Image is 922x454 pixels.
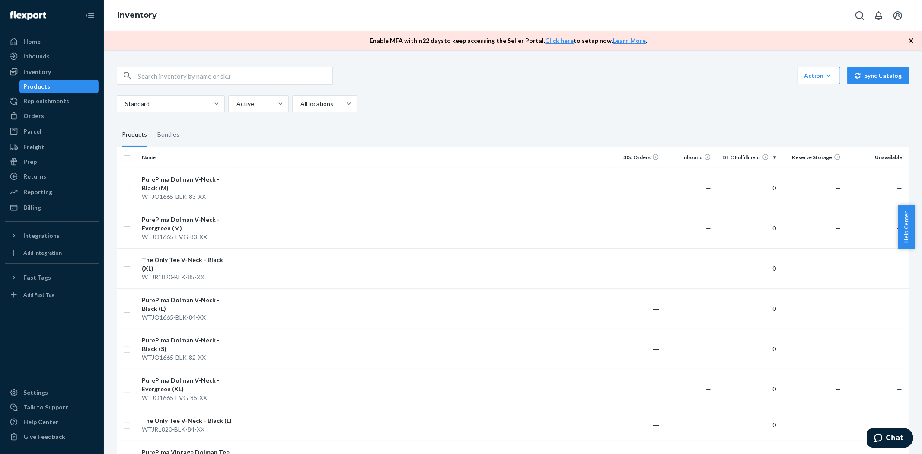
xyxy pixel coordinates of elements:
ol: breadcrumbs [111,3,164,28]
button: Give Feedback [5,430,99,444]
button: Talk to Support [5,400,99,414]
img: Flexport logo [10,11,46,20]
td: ― [611,409,663,441]
span: — [836,345,841,352]
div: Parcel [23,127,41,136]
button: Action [798,67,840,84]
th: Inbound [663,147,715,168]
a: Inbounds [5,49,99,63]
a: Inventory [118,10,157,20]
th: Unavailable [844,147,909,168]
a: Click here [546,37,574,44]
div: Replenishments [23,97,69,106]
div: Bundles [157,123,179,147]
div: Prep [23,157,37,166]
a: Freight [5,140,99,154]
a: Reporting [5,185,99,199]
div: PurePima Dolman V-Neck - Evergreen (XL) [142,376,232,393]
div: The Only Tee V-Neck - Black (L) [142,416,232,425]
td: 0 [715,329,779,369]
td: ― [611,329,663,369]
div: Inventory [23,67,51,76]
div: Give Feedback [23,432,65,441]
span: — [706,345,711,352]
a: Billing [5,201,99,214]
span: — [836,265,841,272]
span: — [897,421,902,428]
div: PurePima Dolman V-Neck - Black (M) [142,175,232,192]
a: Home [5,35,99,48]
th: Name [138,147,236,168]
button: Open Search Box [851,7,868,24]
div: WTJO1665-BLK-83-XX [142,192,232,201]
input: Search inventory by name or sku [138,67,332,84]
div: Action [804,71,834,80]
a: Inventory [5,65,99,79]
div: WTJO1665-EVG-85-XX [142,393,232,402]
div: Integrations [23,231,60,240]
div: Reporting [23,188,52,196]
td: ― [611,288,663,329]
div: Help Center [23,418,58,426]
span: — [706,305,711,312]
div: WTJO1665-BLK-82-XX [142,353,232,362]
div: The Only Tee V-Neck - Black (XL) [142,256,232,273]
button: Sync Catalog [847,67,909,84]
span: — [897,305,902,312]
td: 0 [715,288,779,329]
td: ― [611,369,663,409]
span: — [897,345,902,352]
span: — [706,224,711,232]
div: WTJO1665-BLK-84-XX [142,313,232,322]
button: Fast Tags [5,271,99,285]
button: Help Center [898,205,915,249]
td: 0 [715,168,779,208]
td: ― [611,208,663,248]
div: Fast Tags [23,273,51,282]
a: Replenishments [5,94,99,108]
td: ― [611,168,663,208]
span: — [897,184,902,192]
span: — [706,421,711,428]
div: PurePima Dolman V-Neck - Evergreen (M) [142,215,232,233]
div: WTJR1820-BLK-84-XX [142,425,232,434]
div: Products [24,82,51,91]
div: Products [122,123,147,147]
div: Inbounds [23,52,50,61]
a: Help Center [5,415,99,429]
div: Returns [23,172,46,181]
div: Orders [23,112,44,120]
div: Settings [23,388,48,397]
span: — [836,224,841,232]
a: Orders [5,109,99,123]
span: — [706,265,711,272]
td: 0 [715,369,779,409]
th: DTC Fulfillment [715,147,779,168]
div: PurePima Dolman V-Neck - Black (L) [142,296,232,313]
button: Open notifications [870,7,887,24]
div: Add Integration [23,249,62,256]
span: — [836,385,841,393]
p: Enable MFA within 22 days to keep accessing the Seller Portal. to setup now. . [370,36,648,45]
div: PurePima Dolman V-Neck - Black (S) [142,336,232,353]
button: Open account menu [889,7,906,24]
span: — [706,184,711,192]
div: Home [23,37,41,46]
td: ― [611,248,663,288]
div: Talk to Support [23,403,68,412]
div: WTJR1820-BLK-85-XX [142,273,232,281]
td: 0 [715,208,779,248]
td: 0 [715,409,779,441]
th: Reserve Storage [779,147,844,168]
span: — [836,421,841,428]
span: — [897,224,902,232]
div: Freight [23,143,45,151]
a: Settings [5,386,99,400]
span: — [897,265,902,272]
td: 0 [715,248,779,288]
div: Billing [23,203,41,212]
